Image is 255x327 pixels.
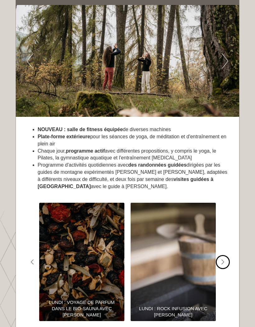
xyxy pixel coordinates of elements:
[66,148,105,154] strong: programme actif
[39,203,124,321] div: ">
[38,177,213,189] strong: visites guidées à [GEOGRAPHIC_DATA]
[38,127,123,132] strong: NOUVEAU : salle de fitness équipée
[38,126,230,133] li: de diverses machines
[131,203,216,321] div: ">
[134,306,213,318] div: LUNDI : ROCK INFUSION AVEC [PERSON_NAME]
[127,203,219,321] a: Notre programme hebdomadaire pour vos vacances d'automne 🍁 0€
[42,299,121,318] div: LUNDI : VOYAGE DE PARFUM DANS LE BIO-SAUNA AVEC [PERSON_NAME]
[38,148,230,162] li: Chaque jour, avec différentes propositions, y compris le yoga, le Pilates, la gymnastique aquatiq...
[25,255,39,269] div: Diapositive précédente
[27,53,33,69] button: précédent
[36,203,127,321] a: Notre programme hebdomadaire pour vos vacances d'automne 🍁 0€
[38,134,90,139] strong: Plate-forme extérieure
[216,255,230,269] div: Diapositive suivante
[128,162,187,168] strong: des randonnées guidées
[222,53,228,69] button: SUIVANT
[38,133,230,148] li: pour les séances de yoga, de méditation et d'entraînement en plein air
[38,162,230,190] li: Programme d'activités quotidiennes avec dirigées par les guides de montagne expérimentés [PERSON_...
